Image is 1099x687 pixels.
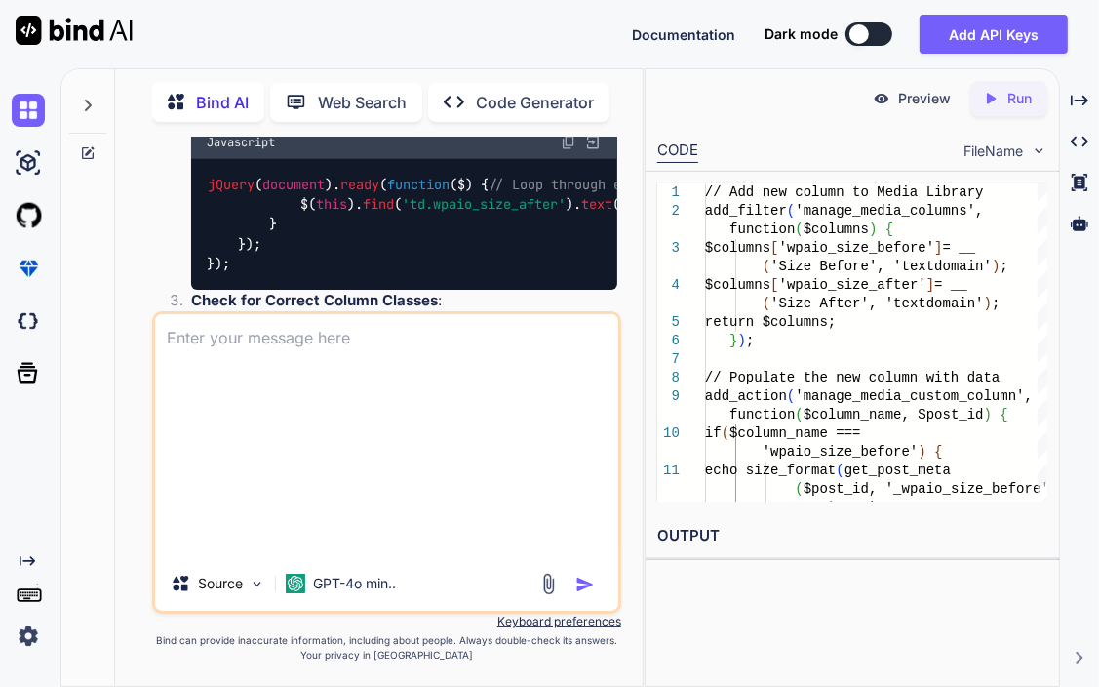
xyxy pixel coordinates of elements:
[646,513,1059,559] h2: OUTPUT
[705,370,1000,385] span: // Populate the new column with data
[457,176,465,193] span: $
[934,444,942,460] span: {
[249,576,265,592] img: Pick Models
[262,176,325,193] span: document
[770,240,778,256] span: [
[152,614,621,629] p: Keyboard preferences
[489,176,894,193] span: // Loop through each attachment in the Media Library
[575,575,595,594] img: icon
[657,239,680,258] div: 3
[796,500,829,515] span: true
[804,481,1057,497] span: $post_id, '_wpaio_size_before',
[537,573,560,595] img: attachment
[476,91,594,114] p: Code Generator
[705,463,836,478] span: echo size_format
[770,277,778,293] span: [
[804,407,984,423] span: $column_name, $post_id
[765,24,838,44] span: Dark mode
[898,89,951,108] p: Preview
[763,296,770,311] span: (
[729,407,795,423] span: function
[796,481,804,497] span: (
[705,203,787,219] span: add_filter
[729,425,860,441] span: $column_name ===
[208,176,255,193] span: jQuery
[657,313,680,332] div: 5
[657,387,680,406] div: 9
[318,91,407,114] p: Web Search
[885,222,893,237] span: {
[191,291,438,309] strong: Check for Correct Column Classes
[1001,259,1008,274] span: ;
[992,259,1000,274] span: )
[963,141,1023,161] span: FileName
[920,15,1068,54] button: Add API Keys
[155,314,618,556] textarea: lOremi(dolorsit).ametc(adipisci($) { // --- Elit sedd: Eiu "Tempor → Incid" utlabo --- et ($('#do...
[770,296,983,311] span: 'Size After', 'textdomain'
[632,26,735,43] span: Documentation
[286,574,305,593] img: GPT-4o mini
[657,183,680,202] div: 1
[12,304,45,338] img: darkCloudIdeIcon
[657,202,680,221] div: 2
[657,462,680,480] div: 11
[984,296,992,311] span: )
[363,195,394,213] span: find
[869,500,877,515] span: )
[152,633,621,663] p: Bind can provide inaccurate information, including about people. Always double-check its answers....
[770,259,992,274] span: 'Size Before', 'textdomain'
[729,222,795,237] span: function
[196,91,249,114] p: Bind AI
[657,140,698,163] div: CODE
[738,333,746,348] span: )
[779,277,926,293] span: 'wpaio_size_after'
[657,350,680,369] div: 7
[1007,89,1032,108] p: Run
[581,195,612,213] span: text
[705,240,770,256] span: $columns
[984,407,992,423] span: )
[207,135,275,150] span: Javascript
[878,500,885,515] span: ;
[919,444,926,460] span: )
[657,369,680,387] div: 8
[844,463,951,478] span: get_post_meta
[1001,407,1008,423] span: {
[657,424,680,443] div: 10
[796,388,1034,404] span: 'manage_media_custom_column',
[779,240,935,256] span: 'wpaio_size_before'
[828,500,836,515] span: )
[992,296,1000,311] span: ;
[632,24,735,45] button: Documentation
[796,222,804,237] span: (
[313,574,396,593] p: GPT-4o min..
[561,135,576,150] img: copy
[837,463,844,478] span: (
[16,16,133,45] img: Bind AI
[402,195,566,213] span: 'td.wpaio_size_after'
[804,222,869,237] span: $columns
[705,314,836,330] span: return $columns;
[787,203,795,219] span: (
[869,222,877,237] span: )
[584,134,602,151] img: Open in Browser
[796,203,984,219] span: 'manage_media_columns',
[873,90,890,107] img: preview
[796,407,804,423] span: (
[763,259,770,274] span: (
[943,240,976,256] span: = __
[926,277,934,293] span: ]
[340,176,379,193] span: ready
[198,574,243,593] p: Source
[12,94,45,127] img: chat
[746,333,754,348] span: ;
[12,199,45,232] img: githubLight
[705,388,787,404] span: add_action
[705,277,770,293] span: $columns
[657,332,680,350] div: 6
[787,388,795,404] span: (
[837,500,870,515] span: ?: 0
[1031,142,1047,159] img: chevron down
[191,290,617,422] p: : Ensure that the new columns you added in the Media Library have the correct classes or identifi...
[12,620,45,653] img: settings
